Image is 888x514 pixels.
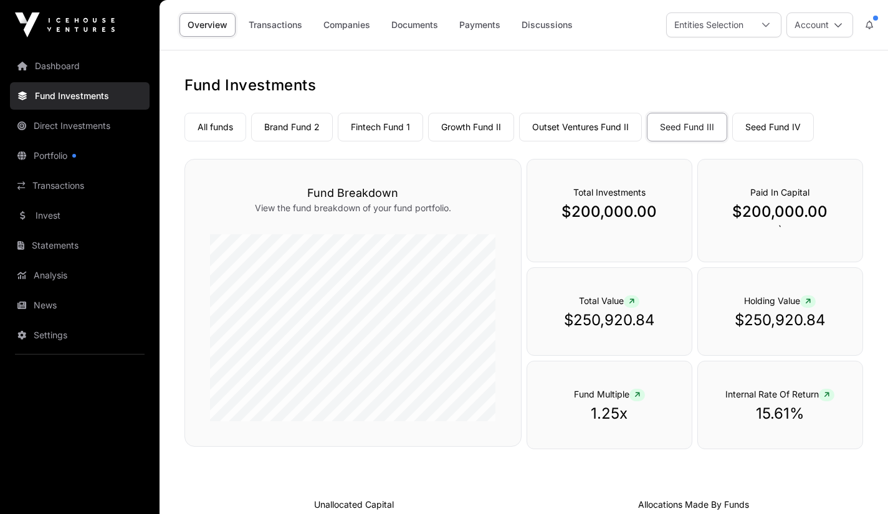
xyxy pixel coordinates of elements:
[10,232,150,259] a: Statements
[315,13,378,37] a: Companies
[725,389,834,399] span: Internal Rate Of Return
[552,310,667,330] p: $250,920.84
[723,404,838,424] p: 15.61%
[210,202,496,214] p: View the fund breakdown of your fund portfolio.
[241,13,310,37] a: Transactions
[552,202,667,222] p: $200,000.00
[428,113,514,141] a: Growth Fund II
[10,321,150,349] a: Settings
[744,295,816,306] span: Holding Value
[826,454,888,514] iframe: Chat Widget
[10,142,150,169] a: Portfolio
[750,187,809,198] span: Paid In Capital
[15,12,115,37] img: Icehouse Ventures Logo
[10,52,150,80] a: Dashboard
[210,184,496,202] h3: Fund Breakdown
[184,75,863,95] h1: Fund Investments
[10,112,150,140] a: Direct Investments
[732,113,814,141] a: Seed Fund IV
[10,292,150,319] a: News
[519,113,642,141] a: Outset Ventures Fund II
[338,113,423,141] a: Fintech Fund 1
[579,295,639,306] span: Total Value
[10,82,150,110] a: Fund Investments
[723,310,838,330] p: $250,920.84
[723,202,838,222] p: $200,000.00
[573,187,646,198] span: Total Investments
[10,202,150,229] a: Invest
[251,113,333,141] a: Brand Fund 2
[10,262,150,289] a: Analysis
[697,159,863,262] div: `
[647,113,727,141] a: Seed Fund III
[451,13,508,37] a: Payments
[314,498,394,511] p: Cash not yet allocated
[638,498,749,511] p: Capital Deployed Into Companies
[574,389,645,399] span: Fund Multiple
[10,172,150,199] a: Transactions
[552,404,667,424] p: 1.25x
[667,13,751,37] div: Entities Selection
[513,13,581,37] a: Discussions
[383,13,446,37] a: Documents
[184,113,246,141] a: All funds
[786,12,853,37] button: Account
[179,13,236,37] a: Overview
